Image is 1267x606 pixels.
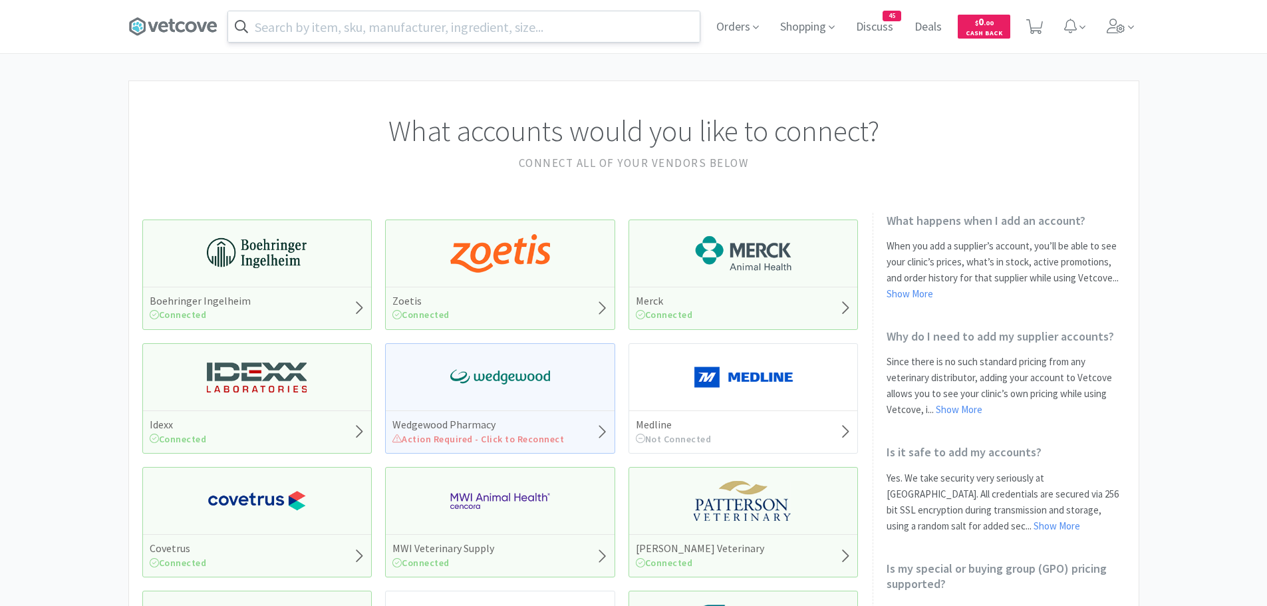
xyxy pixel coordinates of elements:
img: a646391c64b94eb2892348a965bf03f3_134.png [694,357,793,397]
h5: Medline [636,418,712,432]
h5: MWI Veterinary Supply [392,541,494,555]
span: Cash Back [966,30,1002,39]
a: Deals [909,21,947,33]
span: Connected [392,557,450,569]
img: 730db3968b864e76bcafd0174db25112_22.png [207,233,307,273]
img: f6b2451649754179b5b4e0c70c3f7cb0_2.png [450,481,550,521]
span: . 00 [984,19,994,27]
h2: What happens when I add an account? [887,213,1125,228]
a: Show More [887,287,933,300]
span: Connected [150,557,207,569]
h1: What accounts would you like to connect? [142,108,1125,154]
img: a673e5ab4e5e497494167fe422e9a3ab.png [450,233,550,273]
img: 6d7abf38e3b8462597f4a2f88dede81e_176.png [694,233,793,273]
span: 45 [883,11,901,21]
img: e40baf8987b14801afb1611fffac9ca4_8.png [450,357,550,397]
h5: Wedgewood Pharmacy [392,418,564,432]
h5: [PERSON_NAME] Veterinary [636,541,764,555]
span: $ [975,19,978,27]
span: Connected [392,309,450,321]
span: Connected [150,433,207,445]
span: 0 [975,15,994,28]
h5: Zoetis [392,294,450,308]
span: Connected [636,309,693,321]
input: Search by item, sku, manufacturer, ingredient, size... [228,11,700,42]
span: Not Connected [636,433,712,445]
h2: Why do I need to add my supplier accounts? [887,329,1125,344]
a: Show More [936,403,982,416]
p: Yes. We take security very seriously at [GEOGRAPHIC_DATA]. All credentials are secured via 256 bi... [887,470,1125,534]
span: Connected [636,557,693,569]
img: 13250b0087d44d67bb1668360c5632f9_13.png [207,357,307,397]
h5: Boehringer Ingelheim [150,294,251,308]
h2: Connect all of your vendors below [142,154,1125,172]
h5: Covetrus [150,541,207,555]
a: Show More [1034,520,1080,532]
span: Connected [150,309,207,321]
p: Since there is no such standard pricing from any veterinary distributor, adding your account to V... [887,354,1125,418]
h2: Is my special or buying group (GPO) pricing supported? [887,561,1125,592]
img: 77fca1acd8b6420a9015268ca798ef17_1.png [207,481,307,521]
a: $0.00Cash Back [958,9,1010,45]
span: Action Required - Click to Reconnect [392,433,564,445]
a: Discuss45 [851,21,899,33]
h2: Is it safe to add my accounts? [887,444,1125,460]
img: f5e969b455434c6296c6d81ef179fa71_3.png [694,481,793,521]
p: When you add a supplier’s account, you’ll be able to see your clinic’s prices, what’s in stock, a... [887,238,1125,302]
h5: Idexx [150,418,207,432]
h5: Merck [636,294,693,308]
